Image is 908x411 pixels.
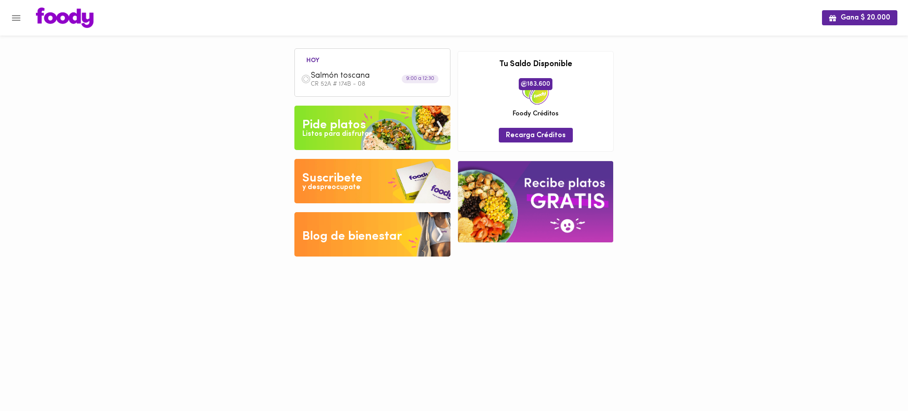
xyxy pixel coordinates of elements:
[402,75,438,83] div: 9:00 a 12:30
[294,106,450,150] img: Pide un Platos
[302,228,402,245] div: Blog de bienestar
[36,8,94,28] img: logo.png
[311,81,444,87] p: CR 52A # 174B - 08
[302,182,360,193] div: y despreocupate
[519,78,552,90] span: 183.600
[499,128,573,142] button: Recarga Créditos
[522,78,549,105] img: credits-package.png
[302,129,372,139] div: Listos para disfrutar
[829,14,890,22] span: Gana $ 20.000
[521,81,527,87] img: foody-creditos.png
[857,360,899,402] iframe: Messagebird Livechat Widget
[513,109,559,119] span: Foody Créditos
[822,10,897,25] button: Gana $ 20.000
[294,212,450,257] img: Blog de bienestar
[301,74,311,84] img: dish.png
[302,170,362,187] div: Suscribete
[294,159,450,203] img: Disfruta bajar de peso
[311,71,413,81] span: Salmón toscana
[5,7,27,29] button: Menu
[465,60,607,69] h3: Tu Saldo Disponible
[458,161,613,242] img: referral-banner.png
[302,116,366,134] div: Pide platos
[299,55,326,64] li: hoy
[506,131,566,140] span: Recarga Créditos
